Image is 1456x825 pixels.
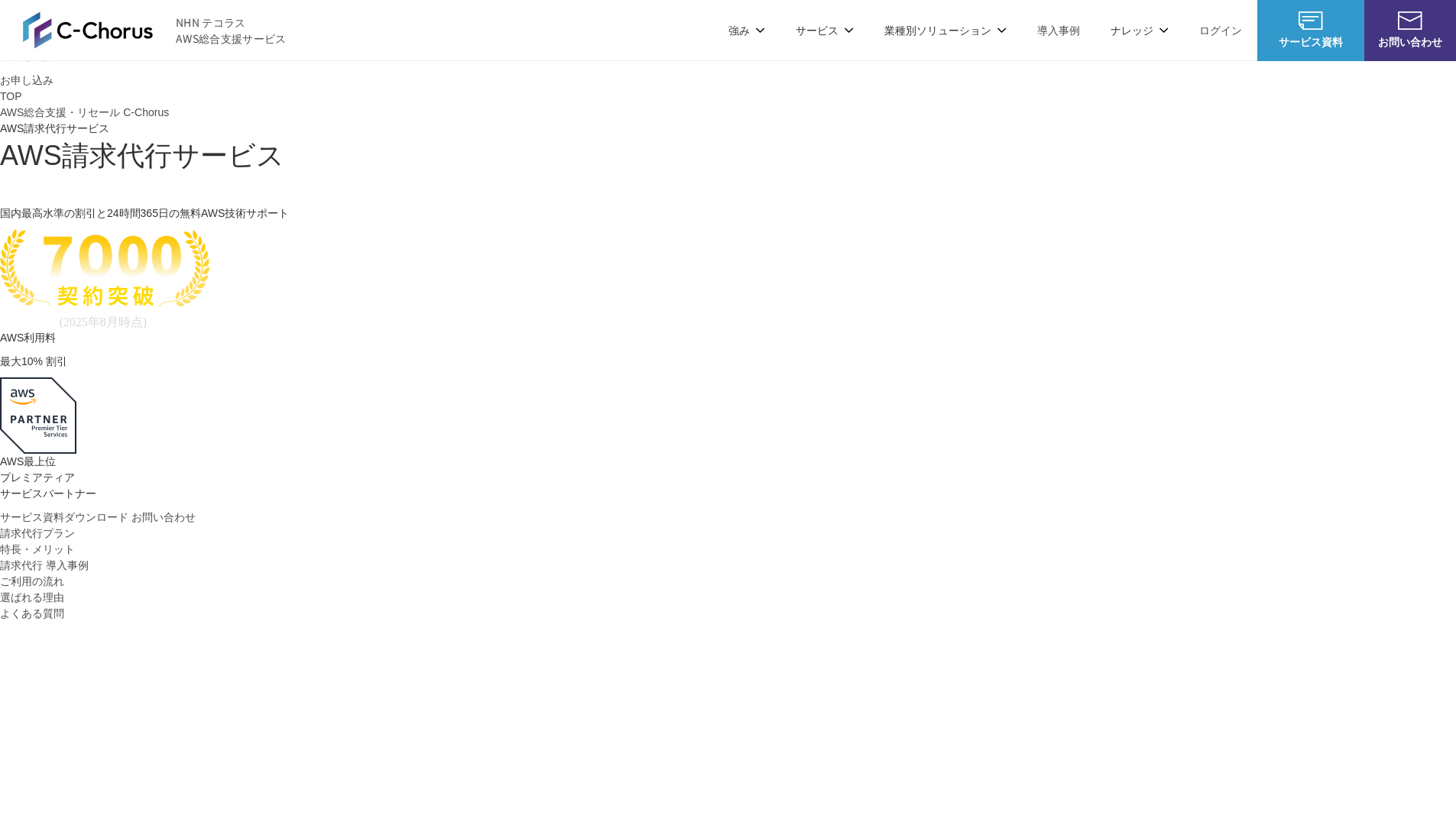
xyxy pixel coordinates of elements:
p: 強み [728,22,765,38]
img: AWS総合支援サービス C-Chorus [23,11,153,48]
a: お問い合わせ [131,510,196,526]
span: 10 [21,355,34,367]
p: ナレッジ [1111,22,1169,38]
img: AWS総合支援サービス C-Chorus サービス資料 [1299,11,1323,30]
a: AWS総合支援サービス C-Chorus NHN テコラスAWS総合支援サービス [23,11,287,48]
p: サービス [796,22,854,38]
span: サービス資料 [1257,34,1364,50]
span: お問い合わせ [131,511,196,523]
span: NHN テコラス AWS総合支援サービス [176,15,287,47]
img: お問い合わせ [1398,11,1422,30]
a: 導入事例 [1037,22,1080,38]
p: 業種別ソリューション [884,22,1007,38]
a: ログイン [1199,22,1242,38]
span: お問い合わせ [1364,34,1456,50]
